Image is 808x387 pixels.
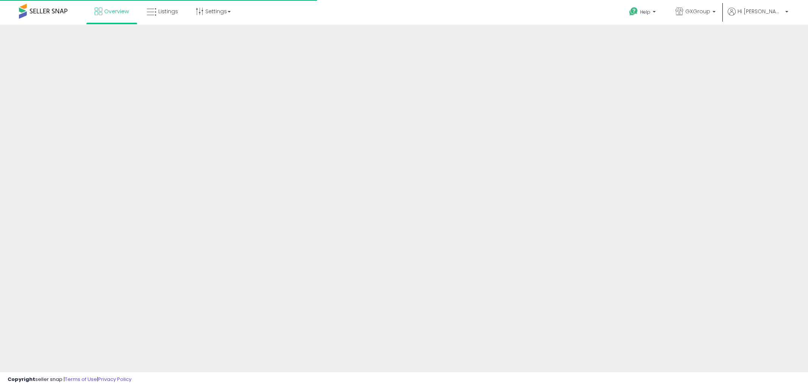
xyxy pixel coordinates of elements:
[623,1,663,25] a: Help
[738,8,783,15] span: Hi [PERSON_NAME]
[640,9,650,15] span: Help
[629,7,638,16] i: Get Help
[728,8,788,25] a: Hi [PERSON_NAME]
[104,8,129,15] span: Overview
[158,8,178,15] span: Listings
[685,8,710,15] span: GXGroup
